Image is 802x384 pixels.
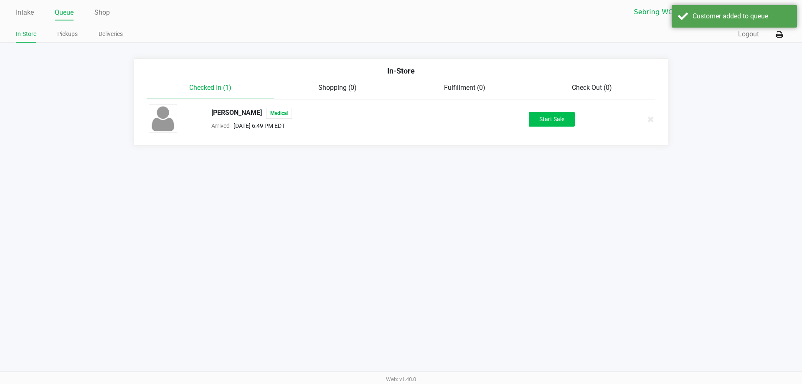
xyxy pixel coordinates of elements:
span: Web: v1.40.0 [386,376,416,382]
span: Checked In (1) [189,84,231,92]
span: Sebring WC [634,7,716,17]
span: Fulfillment (0) [444,84,485,92]
a: Deliveries [99,29,123,39]
span: Check Out (0) [572,84,612,92]
a: Pickups [57,29,78,39]
button: Select [721,5,733,20]
span: Shopping (0) [318,84,357,92]
span: In-Store [387,66,415,75]
a: In-Store [16,29,36,39]
button: Start Sale [529,112,575,127]
a: Shop [94,7,110,18]
button: Logout [738,29,759,39]
span: [DATE] 6:49 PM EDT [230,122,285,129]
div: Customer added to queue [693,11,791,21]
a: Queue [55,7,74,18]
span: Medical [266,108,292,119]
a: Intake [16,7,34,18]
span: Arrived [211,122,230,129]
